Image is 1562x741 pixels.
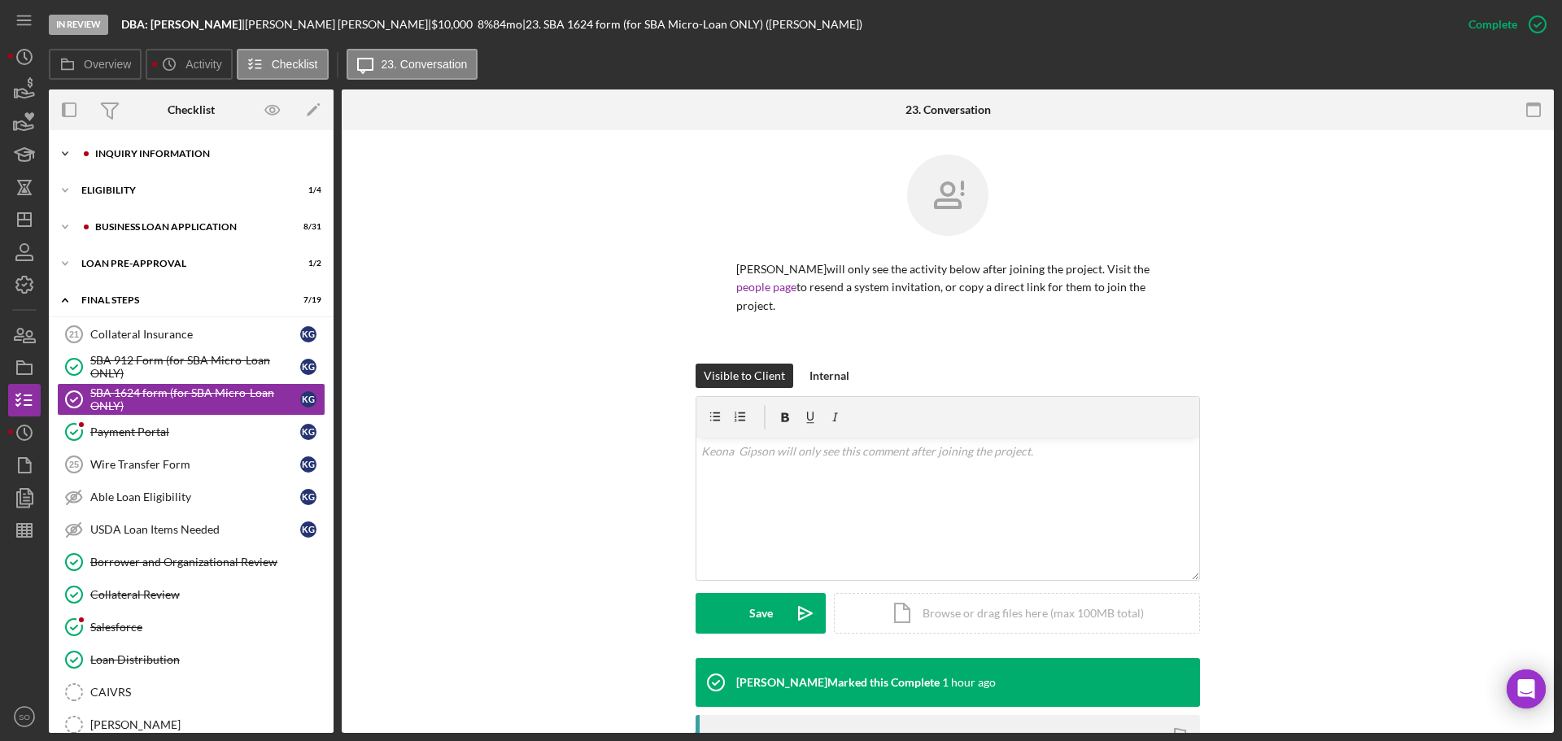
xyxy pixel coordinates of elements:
[736,676,940,689] div: [PERSON_NAME] Marked this Complete
[57,676,325,708] a: CAIVRS
[90,490,300,503] div: Able Loan Eligibility
[90,386,300,412] div: SBA 1624 form (for SBA Micro-Loan ONLY)
[696,364,793,388] button: Visible to Client
[292,259,321,268] div: 1 / 2
[90,653,325,666] div: Loan Distribution
[292,295,321,305] div: 7 / 19
[90,718,325,731] div: [PERSON_NAME]
[522,18,862,31] div: | 23. SBA 1624 form (for SBA Micro-Loan ONLY) ([PERSON_NAME])
[95,222,281,232] div: BUSINESS LOAN APPLICATION
[1468,8,1517,41] div: Complete
[292,222,321,232] div: 8 / 31
[90,523,300,536] div: USDA Loan Items Needed
[736,280,796,294] a: people page
[300,359,316,375] div: K G
[90,621,325,634] div: Salesforce
[300,521,316,538] div: K G
[300,489,316,505] div: K G
[19,713,30,721] text: SO
[49,15,108,35] div: In Review
[749,593,773,634] div: Save
[237,49,329,80] button: Checklist
[8,700,41,733] button: SO
[696,593,826,634] button: Save
[57,578,325,611] a: Collateral Review
[57,448,325,481] a: 25Wire Transfer FormKG
[57,416,325,448] a: Payment PortalKG
[736,260,1159,315] p: [PERSON_NAME] will only see the activity below after joining the project. Visit the to resend a s...
[57,383,325,416] a: SBA 1624 form (for SBA Micro-Loan ONLY)KG
[95,149,313,159] div: INQUIRY INFORMATION
[300,456,316,473] div: K G
[81,295,281,305] div: FINAL STEPS
[478,18,493,31] div: 8 %
[57,708,325,741] a: [PERSON_NAME]
[57,513,325,546] a: USDA Loan Items NeededKG
[493,18,522,31] div: 84 mo
[81,259,281,268] div: LOAN PRE-APPROVAL
[90,556,325,569] div: Borrower and Organizational Review
[49,49,142,80] button: Overview
[272,58,318,71] label: Checklist
[90,588,325,601] div: Collateral Review
[431,17,473,31] span: $10,000
[90,425,300,438] div: Payment Portal
[300,391,316,408] div: K G
[57,318,325,351] a: 21Collateral InsuranceKG
[1452,8,1554,41] button: Complete
[121,18,245,31] div: |
[90,458,300,471] div: Wire Transfer Form
[347,49,478,80] button: 23. Conversation
[185,58,221,71] label: Activity
[90,686,325,699] div: CAIVRS
[382,58,468,71] label: 23. Conversation
[809,364,849,388] div: Internal
[57,481,325,513] a: Able Loan EligibilityKG
[90,354,300,380] div: SBA 912 Form (for SBA Micro-Loan ONLY)
[81,185,281,195] div: ELIGIBILITY
[57,546,325,578] a: Borrower and Organizational Review
[942,676,996,689] time: 2025-09-05 14:44
[57,611,325,643] a: Salesforce
[300,424,316,440] div: K G
[69,329,79,339] tspan: 21
[90,328,300,341] div: Collateral Insurance
[292,185,321,195] div: 1 / 4
[57,643,325,676] a: Loan Distribution
[57,351,325,383] a: SBA 912 Form (for SBA Micro-Loan ONLY)KG
[801,364,857,388] button: Internal
[69,460,79,469] tspan: 25
[245,18,431,31] div: [PERSON_NAME] [PERSON_NAME] |
[704,364,785,388] div: Visible to Client
[300,326,316,342] div: K G
[905,103,991,116] div: 23. Conversation
[1507,669,1546,708] div: Open Intercom Messenger
[168,103,215,116] div: Checklist
[84,58,131,71] label: Overview
[121,17,242,31] b: DBA: [PERSON_NAME]
[146,49,232,80] button: Activity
